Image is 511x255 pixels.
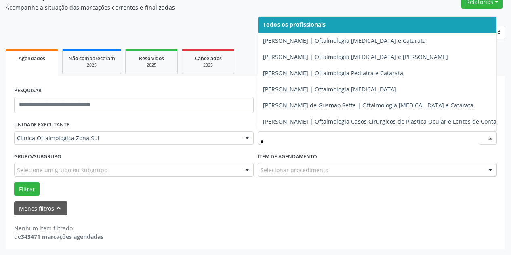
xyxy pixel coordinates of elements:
[14,182,40,196] button: Filtrar
[14,84,42,97] label: PESQUISAR
[263,21,326,28] span: Todos os profissionais
[14,119,69,131] label: UNIDADE EXECUTANTE
[263,37,426,44] span: [PERSON_NAME] | Oftalmologia [MEDICAL_DATA] e Catarata
[54,204,63,213] i: keyboard_arrow_up
[14,232,103,241] div: de
[139,55,164,62] span: Resolvidos
[17,166,107,174] span: Selecione um grupo ou subgrupo
[14,150,61,163] label: Grupo/Subgrupo
[263,53,448,61] span: [PERSON_NAME] | Oftalmologia [MEDICAL_DATA] e [PERSON_NAME]
[21,233,103,240] strong: 343471 marcações agendadas
[258,150,317,163] label: Item de agendamento
[68,62,115,68] div: 2025
[6,3,355,12] p: Acompanhe a situação das marcações correntes e finalizadas
[263,69,403,77] span: [PERSON_NAME] | Oftalmologia Pediatra e Catarata
[14,201,67,215] button: Menos filtroskeyboard_arrow_up
[131,62,172,68] div: 2025
[188,62,228,68] div: 2025
[263,118,502,125] span: [PERSON_NAME] | Oftalmologia Casos Cirurgicos de Plastica Ocular e Lentes de Contato
[17,134,237,142] span: Clinica Oftalmologica Zona Sul
[263,101,473,109] span: [PERSON_NAME] de Gusmao Sette | Oftalmologia [MEDICAL_DATA] e Catarata
[261,166,328,174] span: Selecionar procedimento
[263,85,396,93] span: [PERSON_NAME] | Oftalmologia [MEDICAL_DATA]
[68,55,115,62] span: Não compareceram
[19,55,45,62] span: Agendados
[195,55,222,62] span: Cancelados
[14,224,103,232] div: Nenhum item filtrado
